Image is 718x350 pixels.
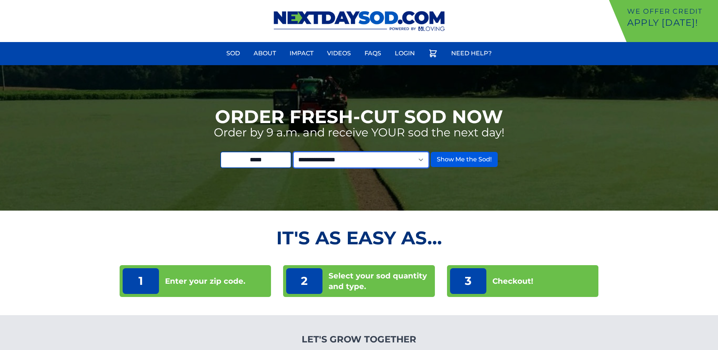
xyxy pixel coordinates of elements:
a: About [249,44,280,62]
a: Need Help? [447,44,496,62]
h2: It's as Easy As... [120,229,598,247]
a: Sod [222,44,245,62]
p: Checkout! [492,276,533,286]
p: 2 [286,268,322,294]
a: Impact [285,44,318,62]
p: 3 [450,268,486,294]
p: We offer Credit [627,6,715,17]
a: Videos [322,44,355,62]
a: Login [390,44,419,62]
h4: Let's Grow Together [261,333,457,345]
p: Enter your zip code. [165,276,245,286]
a: FAQs [360,44,386,62]
p: Order by 9 a.m. and receive YOUR sod the next day! [214,126,505,139]
h1: Order Fresh-Cut Sod Now [215,108,503,126]
p: Select your sod quantity and type. [329,270,431,292]
p: 1 [123,268,159,294]
button: Show Me the Sod! [431,152,498,167]
p: Apply [DATE]! [627,17,715,29]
